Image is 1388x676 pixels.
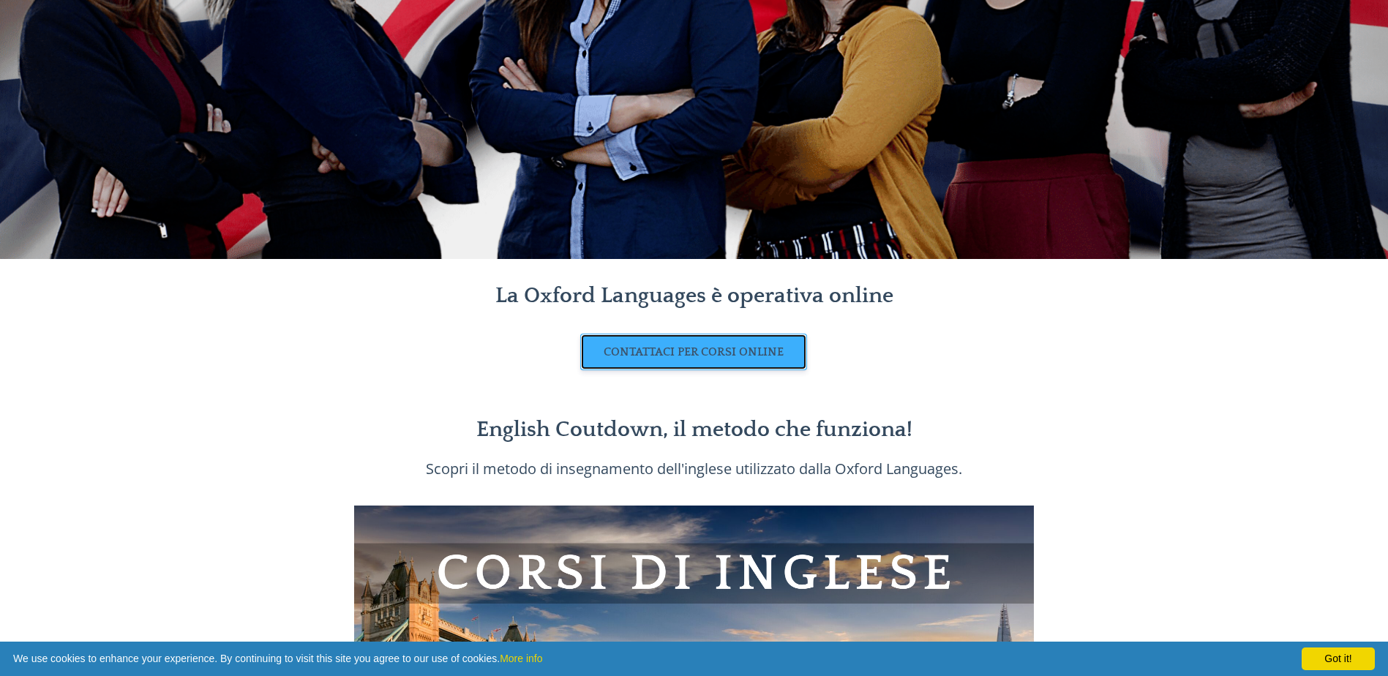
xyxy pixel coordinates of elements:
a: More info [500,653,542,664]
p: Scopri il metodo di insegnamento dell'inglese utilizzato dalla Oxford Languages. [424,456,964,482]
a: CONTATTACI PER CORSI ONLINE [580,334,807,370]
h2: English Coutdown, il metodo che funziona! [424,416,964,444]
h2: La Oxford Languages è operativa online [424,282,964,310]
div: Got it! [1302,647,1375,670]
span: We use cookies to enhance your experience. By continuing to visit this site you agree to our use ... [13,647,1375,670]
